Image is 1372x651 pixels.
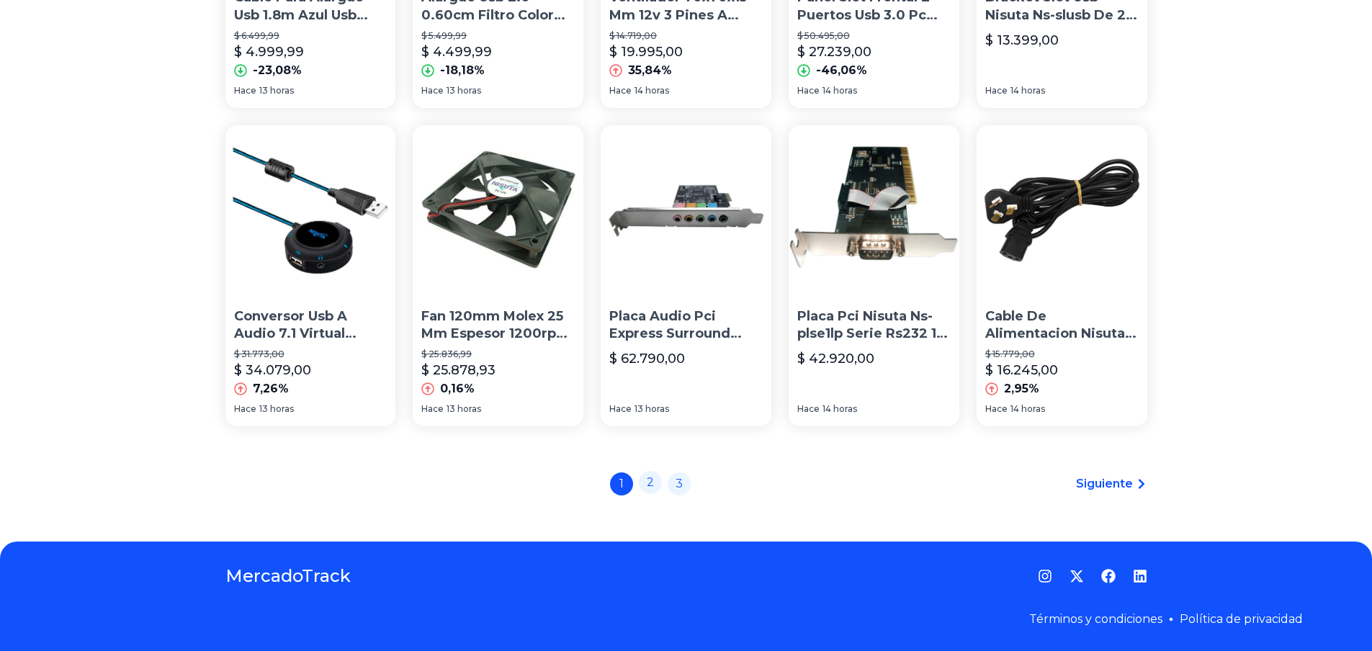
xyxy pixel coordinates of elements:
[1038,569,1052,583] a: Instagram
[1070,569,1084,583] a: Twitter
[234,85,256,96] span: Hace
[639,471,662,494] a: 2
[985,30,1059,50] p: $ 13.399,00
[253,380,289,398] p: 7,26%
[601,125,771,296] img: Placa Audio Pci Express Surround Simple 3d Nisuta Ns-pcieau6
[609,42,683,62] p: $ 19.995,00
[421,307,575,344] p: Fan 120mm Molex 25 Mm Espesor 1200rpm [PERSON_NAME]
[253,62,302,79] p: -23,08%
[234,307,387,344] p: Conversor Usb A Audio 7.1 Virtual Externo Nisuta Ns-cousau7h
[234,403,256,415] span: Hace
[421,403,444,415] span: Hace
[421,30,575,42] p: $ 5.499,99
[1133,569,1147,583] a: LinkedIn
[440,62,485,79] p: -18,18%
[985,307,1139,344] p: Cable De Alimentacion Nisuta Ns-cpo220a3 Para Pc 220v 3mts
[413,125,583,296] img: Fan 120mm Molex 25 Mm Espesor 1200rpm Ruleman Nisuta
[1010,85,1045,96] span: 14 horas
[985,360,1058,380] p: $ 16.245,00
[797,349,874,369] p: $ 42.920,00
[609,85,632,96] span: Hace
[1029,612,1162,626] a: Términos y condiciones
[259,403,294,415] span: 13 horas
[234,349,387,360] p: $ 31.773,00
[440,380,475,398] p: 0,16%
[609,30,763,42] p: $ 14.719,00
[234,42,304,62] p: $ 4.999,99
[421,360,496,380] p: $ 25.878,93
[985,403,1008,415] span: Hace
[601,125,771,426] a: Placa Audio Pci Express Surround Simple 3d Nisuta Ns-pcieau6Placa Audio Pci Express Surround Simp...
[609,307,763,344] p: Placa Audio Pci Express Surround Simple 3d Nisuta Ns-pcieau6
[797,85,820,96] span: Hace
[789,125,959,426] a: Placa Pci Nisuta Ns-plse1lp Serie Rs232 1 Puerto Low ProfilePlaca Pci Nisuta Ns-plse1lp Serie Rs2...
[977,125,1147,426] a: Cable De Alimentacion Nisuta Ns-cpo220a3 Para Pc 220v 3mtsCable De Alimentacion Nisuta Ns-cpo220a...
[609,349,685,369] p: $ 62.790,00
[789,125,959,296] img: Placa Pci Nisuta Ns-plse1lp Serie Rs232 1 Puerto Low Profile
[797,42,871,62] p: $ 27.239,00
[1010,403,1045,415] span: 14 horas
[985,349,1139,360] p: $ 15.779,00
[822,85,857,96] span: 14 horas
[609,403,632,415] span: Hace
[628,62,672,79] p: 35,84%
[225,565,351,588] a: MercadoTrack
[816,62,867,79] p: -46,06%
[635,403,669,415] span: 13 horas
[234,360,311,380] p: $ 34.079,00
[421,42,492,62] p: $ 4.499,99
[1180,612,1303,626] a: Política de privacidad
[447,403,481,415] span: 13 horas
[668,472,691,495] a: 3
[635,85,669,96] span: 14 horas
[985,85,1008,96] span: Hace
[797,307,951,344] p: Placa Pci Nisuta Ns-plse1lp Serie Rs232 1 Puerto Low Profile
[822,403,857,415] span: 14 horas
[1076,475,1133,493] span: Siguiente
[1076,475,1147,493] a: Siguiente
[797,403,820,415] span: Hace
[421,349,575,360] p: $ 25.836,99
[1004,380,1039,398] p: 2,95%
[225,125,396,296] img: Conversor Usb A Audio 7.1 Virtual Externo Nisuta Ns-cousau7h
[259,85,294,96] span: 13 horas
[1101,569,1116,583] a: Facebook
[447,85,481,96] span: 13 horas
[797,30,951,42] p: $ 50.495,00
[225,125,396,426] a: Conversor Usb A Audio 7.1 Virtual Externo Nisuta Ns-cousau7hConversor Usb A Audio 7.1 Virtual Ext...
[977,125,1147,296] img: Cable De Alimentacion Nisuta Ns-cpo220a3 Para Pc 220v 3mts
[234,30,387,42] p: $ 6.499,99
[413,125,583,426] a: Fan 120mm Molex 25 Mm Espesor 1200rpm Ruleman NisutaFan 120mm Molex 25 Mm Espesor 1200rpm [PERSON...
[421,85,444,96] span: Hace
